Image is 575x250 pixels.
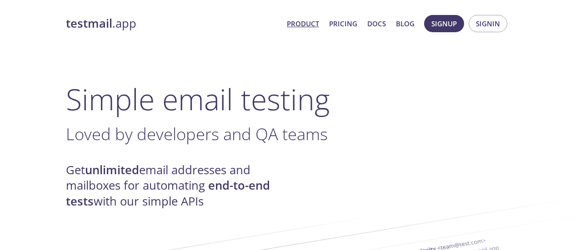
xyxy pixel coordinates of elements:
[66,16,280,31] a: testmail.app
[424,15,464,32] button: Signup
[469,15,507,32] button: Signin
[329,18,357,29] a: Pricing
[66,123,328,145] span: Loved by developers and QA teams
[396,18,415,29] a: Blog
[66,177,270,209] strong: end-to-end tests
[66,162,288,209] h4: Get email addresses and mailboxes for automating with our simple APIs
[85,162,139,178] strong: unlimited
[287,18,319,29] a: Product
[431,18,457,29] span: Signup
[476,18,500,29] span: Signin
[367,18,386,29] a: Docs
[66,82,510,117] h1: Simple email testing
[66,15,112,31] strong: testmail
